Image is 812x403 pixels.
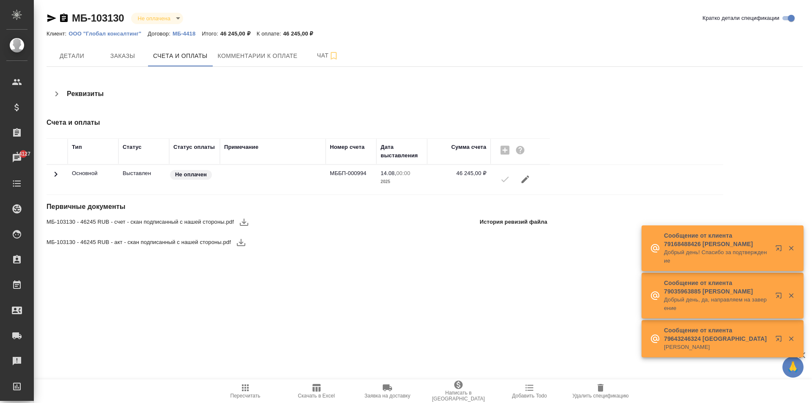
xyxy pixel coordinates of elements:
span: Заказы [102,51,143,61]
button: Закрыть [782,292,800,299]
button: Закрыть [782,244,800,252]
span: Комментарии к оплате [218,51,298,61]
h4: Счета и оплаты [47,118,551,128]
span: Кратко детали спецификации [702,14,779,22]
h4: Первичные документы [47,202,551,212]
p: Договор: [148,30,173,37]
a: 14127 [2,148,32,169]
span: МБ-103130 - 46245 RUB - счет - скан подписанный с нашей стороны.pdf [47,218,234,226]
td: МББП-000994 [326,165,376,195]
div: Не оплачена [131,13,183,24]
button: Скопировать ссылку [59,13,69,23]
a: ООО "Глобал консалтинг" [69,30,148,37]
span: 14127 [11,150,36,158]
div: Дата выставления [381,143,423,160]
p: Не оплачен [175,170,207,179]
a: МБ-4418 [173,30,202,37]
span: Детали [52,51,92,61]
p: 14.08, [381,170,396,176]
h4: Реквизиты [67,89,104,99]
button: Скопировать ссылку для ЯМессенджера [47,13,57,23]
span: Toggle Row Expanded [51,174,61,181]
p: История ревизий файла [480,218,547,226]
p: 46 245,00 ₽ [283,30,319,37]
span: Счета и оплаты [153,51,208,61]
a: МБ-103130 [72,12,124,24]
div: Статус оплаты [173,143,215,151]
div: Примечание [224,143,258,151]
button: Открыть в новой вкладке [770,287,790,307]
div: Тип [72,143,82,151]
div: Номер счета [330,143,365,151]
p: Сообщение от клиента 79168488426 [PERSON_NAME] [664,231,770,248]
p: К оплате: [257,30,283,37]
p: Сообщение от клиента 79035963885 [PERSON_NAME] [664,279,770,296]
button: Не оплачена [135,15,173,22]
p: Клиент: [47,30,69,37]
span: МБ-103130 - 46245 RUB - акт - скан подписанный с нашей стороны.pdf [47,238,231,247]
p: Все изменения в спецификации заблокированы [123,169,165,178]
span: Чат [307,50,348,61]
td: Основной [68,165,118,195]
p: Итого: [202,30,220,37]
p: Добрый день! Спасибо за подтверждение [664,248,770,265]
button: Закрыть [782,335,800,343]
p: [PERSON_NAME] [664,343,770,351]
button: Редактировать [515,169,535,189]
button: Открыть в новой вкладке [770,330,790,351]
div: Статус [123,143,142,151]
p: Сообщение от клиента 79643246324 [GEOGRAPHIC_DATA] [664,326,770,343]
p: 2025 [381,178,423,186]
p: 00:00 [396,170,410,176]
p: 46 245,00 ₽ [220,30,257,37]
div: Сумма счета [451,143,486,151]
td: 46 245,00 ₽ [427,165,491,195]
p: Добрый день, да, направляем на заверение [664,296,770,313]
svg: Подписаться [329,51,339,61]
button: Открыть в новой вкладке [770,240,790,260]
